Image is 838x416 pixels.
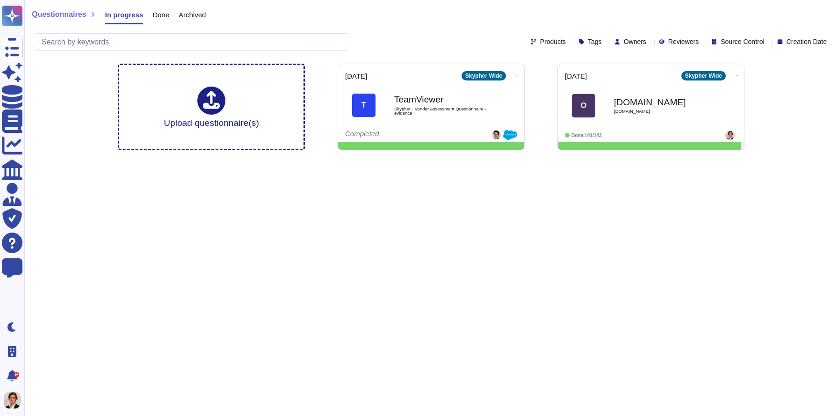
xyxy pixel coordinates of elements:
input: Search by keywords [37,34,351,50]
div: O [572,94,595,117]
div: Skypher Wide [681,71,726,80]
b: [DOMAIN_NAME] [614,98,708,107]
span: [DATE] [565,73,587,80]
span: [DOMAIN_NAME] [614,109,708,114]
button: user [2,390,27,410]
img: user [4,392,21,409]
span: Tags [588,38,602,45]
img: Created from Salesforce [503,130,517,140]
span: Done: 141/143 [571,133,602,138]
span: Reviewers [668,38,699,45]
b: TeamViewer [394,95,488,104]
span: In progress [105,11,143,18]
div: 9+ [14,372,19,378]
div: Completed [345,130,460,140]
span: Creation Date [787,38,827,45]
span: Questionnaires [32,11,86,18]
span: Archived [179,11,206,18]
div: Upload questionnaire(s) [164,87,259,127]
div: Skypher Wide [462,71,506,80]
span: Owners [624,38,646,45]
span: [DATE] [345,73,367,80]
span: Products [540,38,566,45]
img: user [491,130,501,139]
span: Skypher - Vendor Assessment Questionnaire - evidence [394,107,488,116]
div: T [352,94,376,117]
span: Done [152,11,169,18]
span: Source Control [721,38,764,45]
img: user [725,131,735,140]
